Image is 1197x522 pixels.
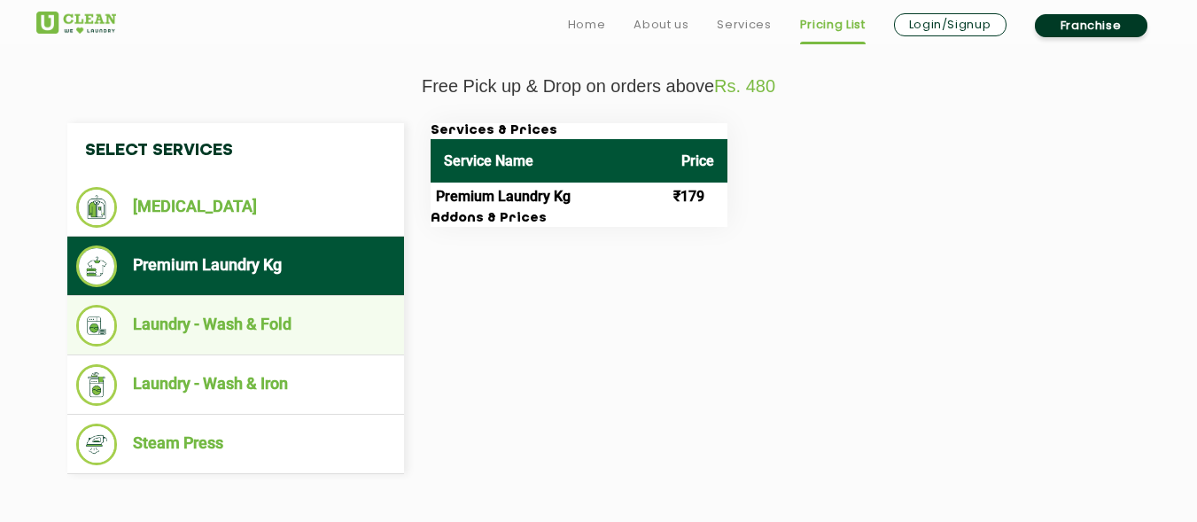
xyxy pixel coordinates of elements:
[894,13,1007,36] a: Login/Signup
[714,76,775,96] span: Rs. 480
[668,183,727,211] td: ₹179
[668,139,727,183] th: Price
[76,245,395,287] li: Premium Laundry Kg
[717,14,771,35] a: Services
[431,183,668,211] td: Premium Laundry Kg
[67,123,404,178] h4: Select Services
[36,12,116,34] img: UClean Laundry and Dry Cleaning
[36,76,1162,97] p: Free Pick up & Drop on orders above
[1035,14,1147,37] a: Franchise
[76,364,395,406] li: Laundry - Wash & Iron
[431,211,727,227] h3: Addons & Prices
[76,305,118,347] img: Laundry - Wash & Fold
[76,424,118,465] img: Steam Press
[76,305,395,347] li: Laundry - Wash & Fold
[633,14,688,35] a: About us
[76,424,395,465] li: Steam Press
[431,139,668,183] th: Service Name
[76,245,118,287] img: Premium Laundry Kg
[76,187,395,228] li: [MEDICAL_DATA]
[76,364,118,406] img: Laundry - Wash & Iron
[568,14,606,35] a: Home
[800,14,866,35] a: Pricing List
[431,123,727,139] h3: Services & Prices
[76,187,118,228] img: Dry Cleaning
